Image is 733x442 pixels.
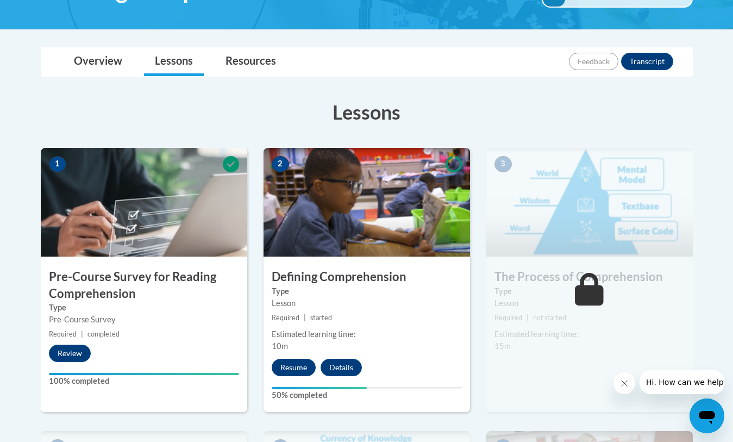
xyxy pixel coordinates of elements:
span: | [304,314,306,322]
div: Lesson [494,297,685,309]
label: Type [49,302,239,314]
span: not started [533,314,566,322]
a: Lessons [144,47,204,76]
a: Overview [63,47,133,76]
span: completed [87,330,120,338]
span: 2 [272,156,289,172]
img: Course Image [264,148,470,257]
div: Your progress [272,387,367,389]
label: Type [494,285,685,297]
label: 50% completed [272,389,462,401]
div: Your progress [49,373,239,375]
div: Pre-Course Survey [49,314,239,326]
span: | [527,314,529,322]
span: 3 [494,156,512,172]
span: Required [49,330,77,338]
label: 100% completed [49,375,239,387]
button: Transcript [621,53,673,70]
img: Course Image [41,148,247,257]
span: 15m [494,341,511,351]
h3: Pre-Course Survey for Reading Comprehension [41,269,247,302]
span: Required [272,314,299,322]
label: Type [272,285,462,297]
span: started [310,314,332,322]
div: Estimated learning time: [272,328,462,340]
button: Resume [272,359,316,376]
a: Resources [215,47,287,76]
span: 1 [49,156,66,172]
span: 10m [272,341,288,351]
img: Course Image [486,148,693,257]
span: Hi. How can we help? [7,8,88,16]
div: Lesson [272,297,462,309]
iframe: Button to launch messaging window [690,399,724,433]
iframe: Message from company [640,370,724,394]
button: Review [49,345,91,362]
iframe: Close message [613,372,635,394]
button: Feedback [569,53,618,70]
h3: The Process of Comprehension [486,269,693,285]
span: | [81,330,83,338]
span: Required [494,314,522,322]
h3: Lessons [41,98,693,126]
div: Estimated learning time: [494,328,685,340]
h3: Defining Comprehension [264,269,470,285]
button: Details [321,359,362,376]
